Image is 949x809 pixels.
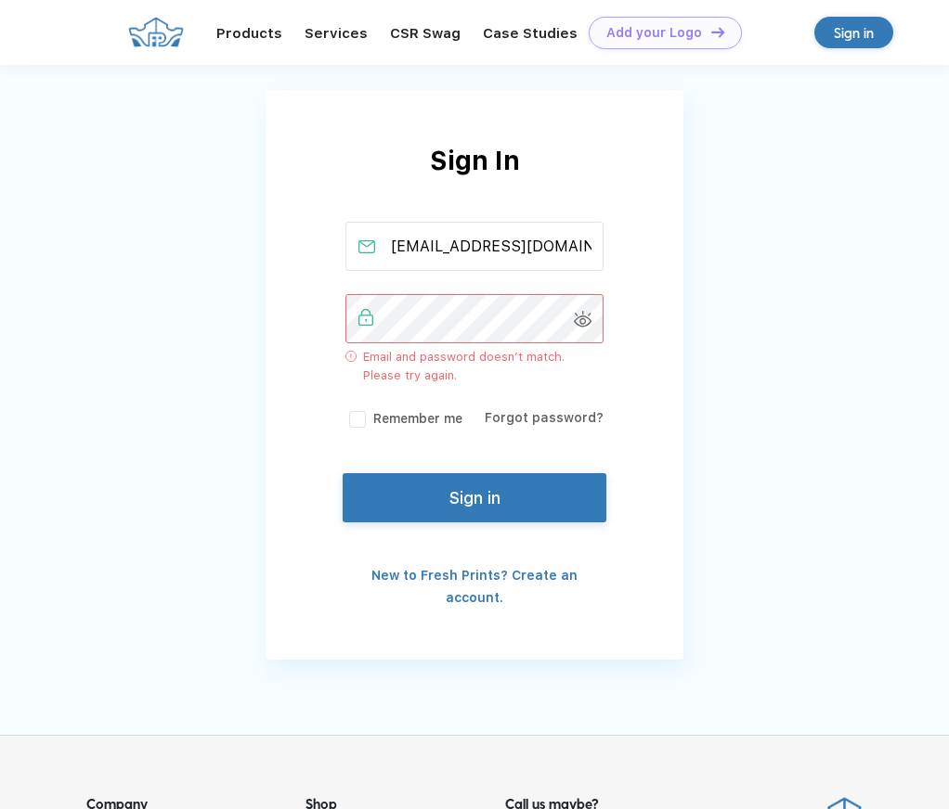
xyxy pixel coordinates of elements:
[485,410,604,425] a: Forgot password?
[574,311,592,327] img: show_password.svg
[345,222,604,271] input: Email
[345,409,462,429] label: Remember me
[834,22,874,44] div: Sign in
[814,17,893,48] a: Sign in
[345,351,357,362] img: error_icon_desktop.svg
[128,17,184,47] img: FP-CROWN.png
[343,473,606,522] button: Sign in
[371,568,578,605] a: New to Fresh Prints? Create an account.
[216,25,282,42] a: Products
[266,141,683,222] div: Sign In
[711,27,724,37] img: DT
[358,309,373,326] img: password_active.svg
[363,348,604,384] span: Email and password doesn’t match. Please try again.
[358,240,375,253] img: email_active.svg
[606,25,702,41] div: Add your Logo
